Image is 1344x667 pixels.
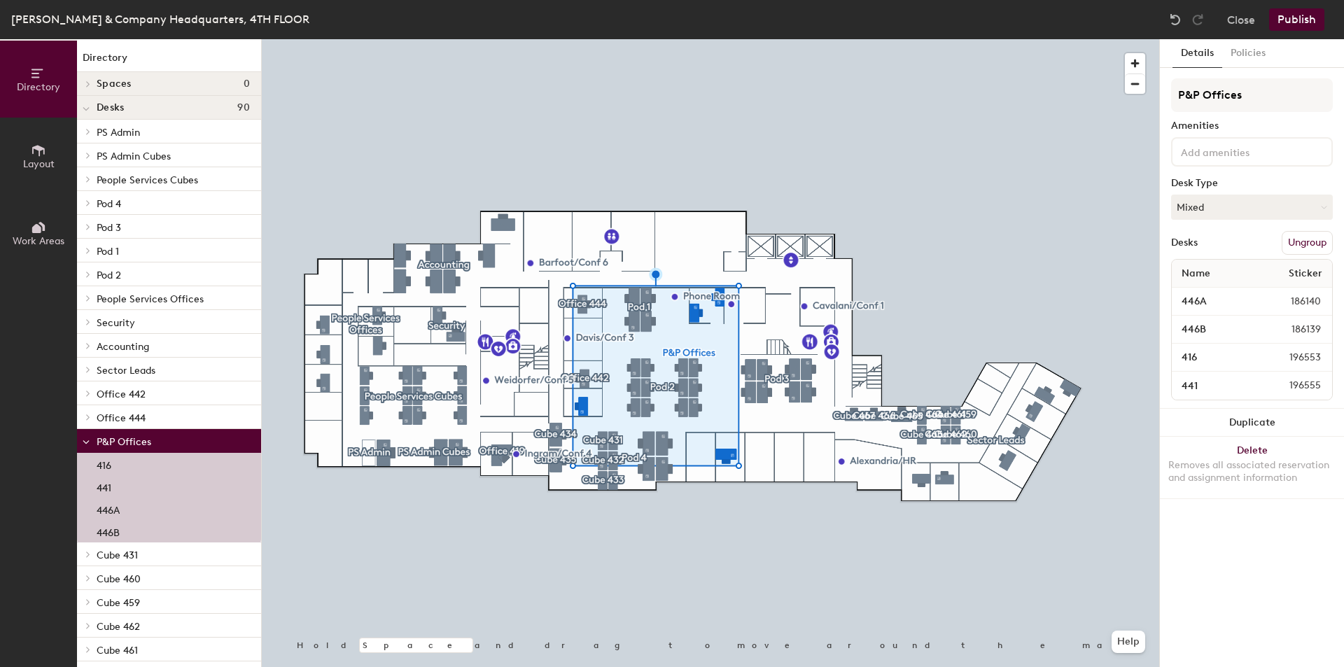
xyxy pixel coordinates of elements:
[97,388,146,400] span: Office 442
[1160,409,1344,437] button: Duplicate
[97,500,120,517] p: 446A
[97,174,198,186] span: People Services Cubes
[97,127,140,139] span: PS Admin
[97,621,140,633] span: Cube 462
[97,436,151,448] span: P&P Offices
[11,10,309,28] div: [PERSON_NAME] & Company Headquarters, 4TH FLOOR
[1160,437,1344,498] button: DeleteRemoves all associated reservation and assignment information
[1257,294,1329,309] span: 186140
[1168,459,1336,484] div: Removes all associated reservation and assignment information
[1191,13,1205,27] img: Redo
[97,456,111,472] p: 416
[1171,237,1198,248] div: Desks
[1175,261,1217,286] span: Name
[97,317,135,329] span: Security
[23,158,55,170] span: Layout
[1168,13,1182,27] img: Undo
[1222,39,1274,68] button: Policies
[1171,120,1333,132] div: Amenities
[77,50,261,72] h1: Directory
[97,102,124,113] span: Desks
[1171,195,1333,220] button: Mixed
[1112,631,1145,653] button: Help
[1172,39,1222,68] button: Details
[1175,320,1258,339] input: Unnamed desk
[1175,292,1257,311] input: Unnamed desk
[17,81,60,93] span: Directory
[1227,8,1255,31] button: Close
[1282,261,1329,286] span: Sticker
[97,78,132,90] span: Spaces
[1256,350,1329,365] span: 196553
[97,365,155,377] span: Sector Leads
[13,235,64,247] span: Work Areas
[97,150,171,162] span: PS Admin Cubes
[97,269,121,281] span: Pod 2
[97,573,141,585] span: Cube 460
[1258,322,1329,337] span: 186139
[97,341,149,353] span: Accounting
[1282,231,1333,255] button: Ungroup
[97,549,138,561] span: Cube 431
[1175,376,1256,395] input: Unnamed desk
[1171,178,1333,189] div: Desk Type
[97,523,120,539] p: 446B
[1175,348,1256,367] input: Unnamed desk
[97,478,111,494] p: 441
[237,102,250,113] span: 90
[97,645,138,657] span: Cube 461
[1256,378,1329,393] span: 196555
[97,597,140,609] span: Cube 459
[97,293,204,305] span: People Services Offices
[97,412,146,424] span: Office 444
[97,222,121,234] span: Pod 3
[1178,143,1304,160] input: Add amenities
[97,246,119,258] span: Pod 1
[244,78,250,90] span: 0
[1269,8,1324,31] button: Publish
[97,198,121,210] span: Pod 4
